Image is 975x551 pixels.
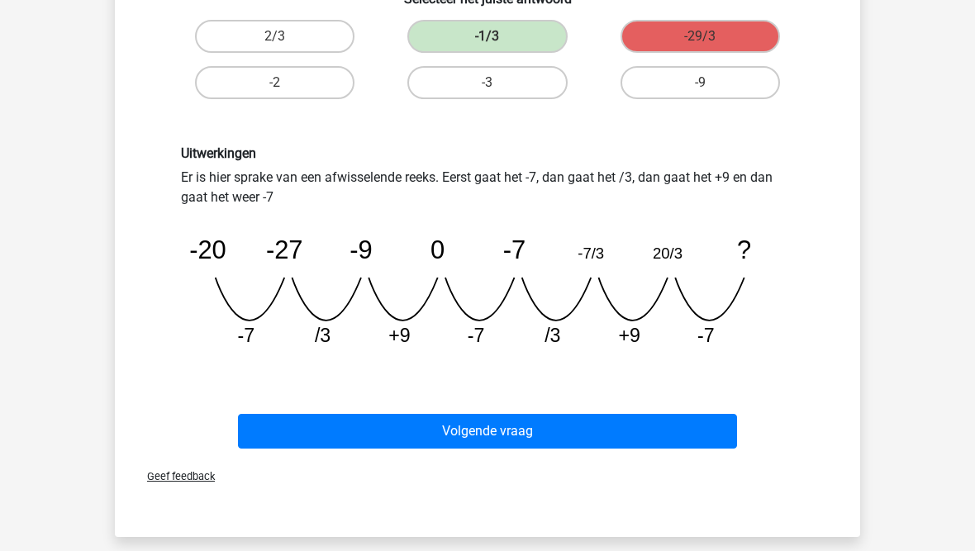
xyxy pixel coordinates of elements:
[315,325,331,347] tspan: /3
[618,325,640,347] tspan: +9
[388,325,410,347] tspan: +9
[621,21,780,54] label: -29/3
[737,236,751,265] tspan: ?
[468,325,485,347] tspan: -7
[350,236,372,265] tspan: -9
[238,325,255,347] tspan: -7
[195,67,354,100] label: -2
[697,325,715,347] tspan: -7
[430,236,445,265] tspan: 0
[195,21,354,54] label: 2/3
[181,146,794,162] h6: Uitwerkingen
[503,236,526,265] tspan: -7
[407,21,567,54] label: -1/3
[621,67,780,100] label: -9
[266,236,303,265] tspan: -27
[545,325,560,347] tspan: /3
[134,471,215,483] span: Geef feedback
[407,67,567,100] label: -3
[578,245,604,263] tspan: -7/3
[169,146,806,362] div: Er is hier sprake van een afwisselende reeks. Eerst gaat het -7, dan gaat het /3, dan gaat het +9...
[189,236,226,265] tspan: -20
[653,245,682,263] tspan: 20/3
[238,415,738,449] button: Volgende vraag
